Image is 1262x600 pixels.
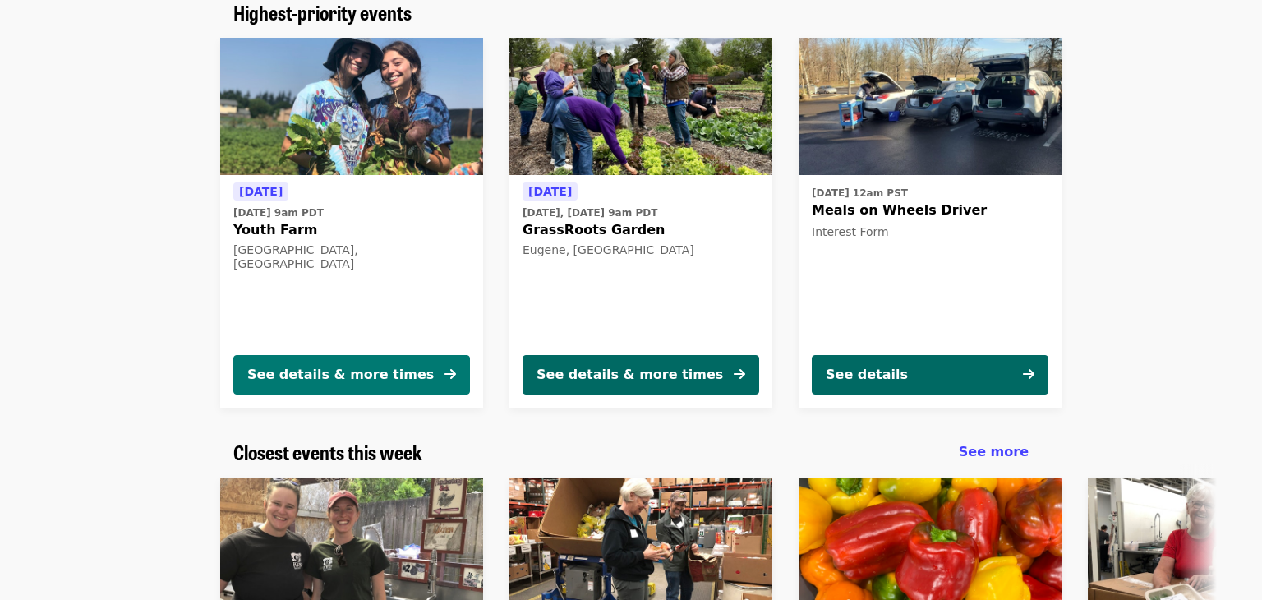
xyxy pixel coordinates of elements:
span: Meals on Wheels Driver [812,201,1048,220]
span: Youth Farm [233,220,470,240]
img: Meals on Wheels Driver organized by Food for Lane County [799,38,1062,176]
a: See more [959,442,1029,462]
div: Closest events this week [220,441,1042,464]
div: See details & more times [247,365,434,385]
span: [DATE] [528,185,572,198]
i: arrow-right icon [734,367,745,382]
span: GrassRoots Garden [523,220,759,240]
img: Youth Farm organized by Food for Lane County [220,38,483,176]
i: arrow-right icon [444,367,456,382]
img: GrassRoots Garden organized by Food for Lane County [509,38,772,176]
div: See details & more times [537,365,723,385]
a: See details for "Youth Farm" [220,38,483,408]
span: Interest Form [812,225,889,238]
i: arrow-right icon [1023,367,1034,382]
span: Closest events this week [233,437,422,466]
a: Closest events this week [233,441,422,464]
a: See details for "GrassRoots Garden" [509,38,772,408]
span: [DATE] [239,185,283,198]
time: [DATE] 9am PDT [233,205,324,220]
div: Eugene, [GEOGRAPHIC_DATA] [523,243,759,257]
button: See details & more times [523,355,759,395]
div: See details [826,365,908,385]
button: See details & more times [233,355,470,395]
div: Highest-priority events [220,1,1042,25]
button: See details [812,355,1048,395]
time: [DATE] 12am PST [812,186,908,201]
span: See more [959,444,1029,459]
a: Highest-priority events [233,1,412,25]
div: [GEOGRAPHIC_DATA], [GEOGRAPHIC_DATA] [233,243,470,271]
a: See details for "Meals on Wheels Driver" [799,38,1062,408]
time: [DATE], [DATE] 9am PDT [523,205,657,220]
